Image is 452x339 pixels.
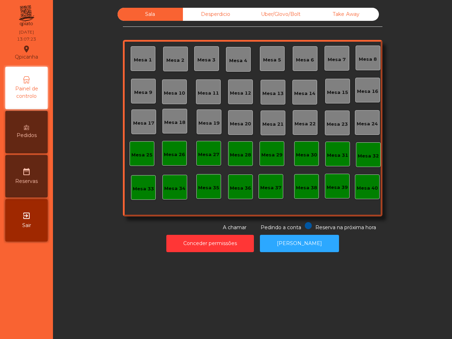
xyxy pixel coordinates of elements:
[261,151,282,159] div: Mesa 29
[17,36,36,42] div: 13:07:23
[166,235,254,252] button: Conceder permissões
[17,132,37,139] span: Pedidos
[15,44,38,61] div: Qpicanha
[15,178,38,185] span: Reservas
[327,152,348,159] div: Mesa 31
[22,222,31,229] span: Sair
[260,184,281,191] div: Mesa 37
[315,224,376,231] span: Reserva na próxima hora
[260,235,339,252] button: [PERSON_NAME]
[198,120,220,127] div: Mesa 19
[22,167,31,176] i: date_range
[327,184,348,191] div: Mesa 39
[296,56,314,64] div: Mesa 6
[19,29,34,35] div: [DATE]
[198,90,219,97] div: Mesa 11
[230,185,251,192] div: Mesa 36
[131,151,153,159] div: Mesa 25
[164,119,185,126] div: Mesa 18
[248,8,314,21] div: Uber/Glovo/Bolt
[230,151,251,159] div: Mesa 28
[328,56,346,63] div: Mesa 7
[296,151,317,159] div: Mesa 30
[327,89,348,96] div: Mesa 15
[359,56,377,63] div: Mesa 8
[198,184,219,191] div: Mesa 35
[296,184,317,191] div: Mesa 38
[134,56,152,64] div: Mesa 1
[357,120,378,127] div: Mesa 24
[133,120,154,127] div: Mesa 17
[230,120,251,127] div: Mesa 20
[198,151,219,158] div: Mesa 27
[183,8,248,21] div: Desperdicio
[164,151,185,158] div: Mesa 26
[295,120,316,127] div: Mesa 22
[197,56,215,64] div: Mesa 3
[263,56,281,64] div: Mesa 5
[357,88,378,95] div: Mesa 16
[357,185,378,192] div: Mesa 40
[166,57,184,64] div: Mesa 2
[134,89,152,96] div: Mesa 9
[164,90,185,97] div: Mesa 10
[118,8,183,21] div: Sala
[7,85,46,100] span: Painel de controlo
[262,121,284,128] div: Mesa 21
[327,121,348,128] div: Mesa 23
[229,57,247,64] div: Mesa 4
[133,185,154,192] div: Mesa 33
[261,224,301,231] span: Pedindo a conta
[262,90,284,97] div: Mesa 13
[164,185,185,192] div: Mesa 34
[358,153,379,160] div: Mesa 32
[22,45,31,53] i: location_on
[223,224,246,231] span: A chamar
[18,4,35,28] img: qpiato
[294,90,315,97] div: Mesa 14
[22,212,31,220] i: exit_to_app
[230,90,251,97] div: Mesa 12
[314,8,379,21] div: Take Away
